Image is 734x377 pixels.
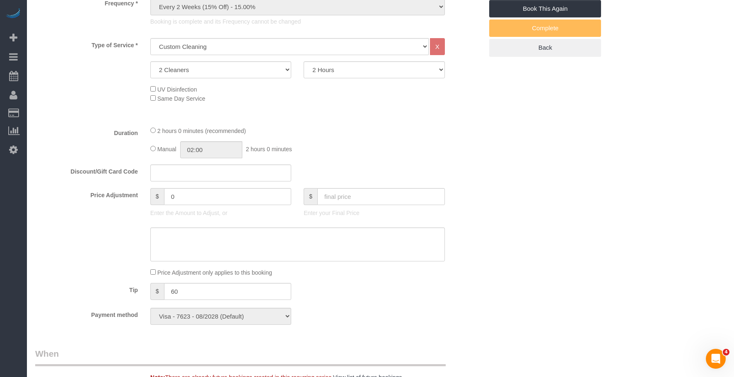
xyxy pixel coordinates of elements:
[706,349,726,369] iframe: Intercom live chat
[304,188,317,205] span: $
[317,188,445,205] input: final price
[246,146,292,152] span: 2 hours 0 minutes
[29,308,144,319] label: Payment method
[29,126,144,137] label: Duration
[150,17,445,26] p: Booking is complete and its Frequency cannot be changed
[489,39,601,56] a: Back
[29,38,144,49] label: Type of Service *
[157,128,246,134] span: 2 hours 0 minutes (recommended)
[29,164,144,176] label: Discount/Gift Card Code
[157,95,205,102] span: Same Day Service
[150,283,164,300] span: $
[150,209,291,217] p: Enter the Amount to Adjust, or
[29,188,144,199] label: Price Adjustment
[157,269,272,276] span: Price Adjustment only applies to this booking
[35,348,446,366] legend: When
[150,188,164,205] span: $
[157,86,197,93] span: UV Disinfection
[29,283,144,294] label: Tip
[157,146,176,152] span: Manual
[304,209,444,217] p: Enter your Final Price
[723,349,729,355] span: 4
[5,8,22,20] img: Automaid Logo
